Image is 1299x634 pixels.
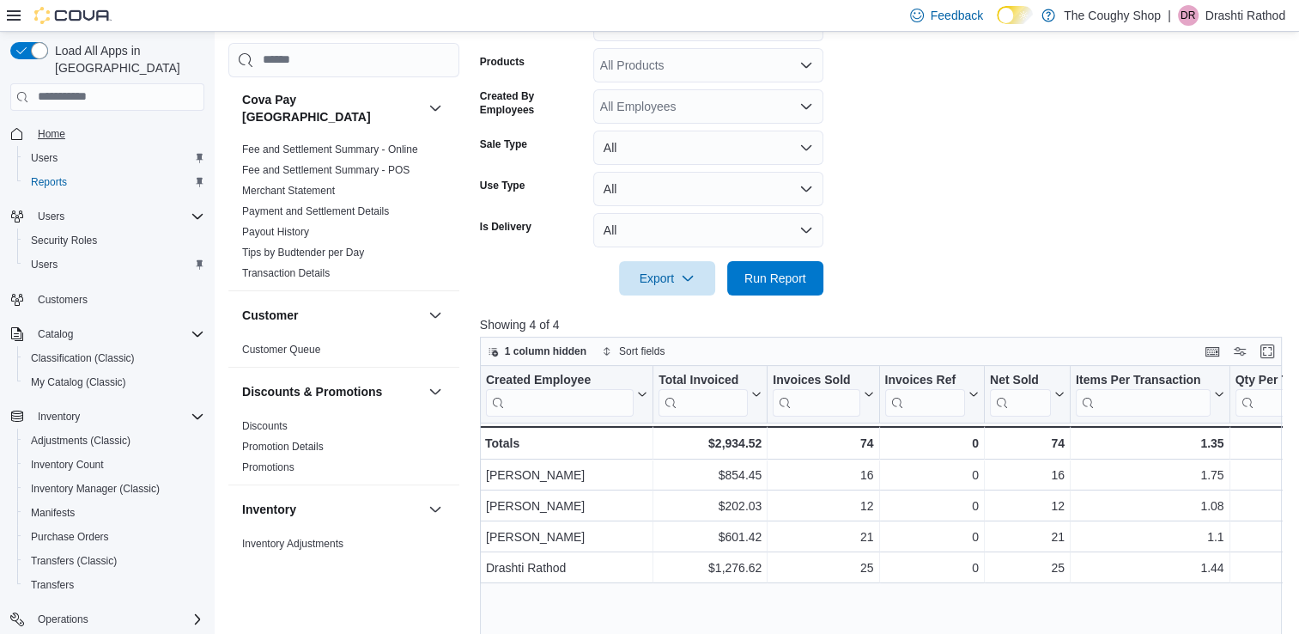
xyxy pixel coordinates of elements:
span: 1 column hidden [505,344,586,358]
button: My Catalog (Classic) [17,370,211,394]
button: Keyboard shortcuts [1202,341,1223,362]
span: Classification (Classic) [24,348,204,369]
span: Feedback [931,7,983,24]
button: Security Roles [17,229,211,253]
span: Security Roles [24,230,204,251]
span: Manifests [31,506,75,520]
div: 21 [773,527,873,547]
span: Reports [24,172,204,192]
span: Home [31,123,204,144]
span: Security Roles [31,234,97,247]
button: Discounts & Promotions [242,383,422,400]
button: Discounts & Promotions [425,381,446,402]
span: Inventory Manager (Classic) [31,482,160,496]
a: Fee and Settlement Summary - Online [242,143,418,155]
div: Net Sold [990,372,1051,416]
div: 0 [884,433,978,454]
div: Invoices Sold [773,372,859,388]
button: Inventory [242,501,422,518]
p: | [1168,5,1171,26]
a: Users [24,148,64,168]
span: Operations [31,609,204,630]
button: Cova Pay [GEOGRAPHIC_DATA] [425,98,446,119]
button: Open list of options [799,100,813,113]
div: Drashti Rathod [1178,5,1199,26]
a: Promotion Details [242,441,324,453]
span: Run Report [744,270,806,287]
span: Inventory Adjustments [242,537,343,551]
a: Manifests [24,503,82,523]
span: Payout History [242,225,309,239]
div: Discounts & Promotions [228,416,459,485]
span: Adjustments (Classic) [31,434,131,448]
span: Merchant Statement [242,184,335,198]
a: Transfers (Classic) [24,551,124,571]
div: 21 [990,527,1065,547]
div: 0 [884,465,978,485]
div: 1.1 [1076,527,1224,547]
a: Customer Queue [242,344,320,356]
div: 25 [773,558,873,578]
img: Cova [34,7,112,24]
span: Classification (Classic) [31,351,135,365]
button: Items Per Transaction [1076,372,1224,416]
button: Enter fullscreen [1257,341,1278,362]
a: Inventory Manager (Classic) [24,479,167,499]
a: Users [24,254,64,275]
button: All [593,172,823,206]
div: 1.08 [1076,496,1224,516]
span: Manifests [24,503,204,523]
span: Users [24,254,204,275]
span: Customers [31,289,204,310]
button: Catalog [31,324,80,344]
a: Fee and Settlement Summary - POS [242,164,410,176]
div: 12 [990,496,1065,516]
div: Items Per Transaction [1076,372,1211,388]
button: Inventory [3,405,211,429]
a: Transfers [24,575,81,595]
button: Cova Pay [GEOGRAPHIC_DATA] [242,91,422,125]
div: [PERSON_NAME] [486,496,647,516]
button: Operations [3,607,211,631]
span: My Catalog (Classic) [31,375,126,389]
button: Display options [1229,341,1250,362]
span: Users [31,258,58,271]
label: Products [480,55,525,69]
span: Users [24,148,204,168]
span: Adjustments (Classic) [24,430,204,451]
button: Invoices Sold [773,372,873,416]
div: Created Employee [486,372,634,388]
a: Tips by Budtender per Day [242,247,364,259]
span: My Catalog (Classic) [24,372,204,393]
p: Drashti Rathod [1205,5,1285,26]
a: Promotions [242,461,294,473]
button: Export [619,261,715,296]
div: $2,934.52 [659,433,762,454]
button: Inventory Count [17,453,211,477]
button: Users [17,253,211,277]
a: Classification (Classic) [24,348,142,369]
button: Customer [242,307,422,324]
span: Inventory Manager (Classic) [24,479,204,499]
button: 1 column hidden [481,341,593,362]
span: Reports [31,175,67,189]
h3: Inventory [242,501,296,518]
div: 0 [884,558,978,578]
span: Customer Queue [242,343,320,357]
button: Transfers (Classic) [17,549,211,573]
span: Catalog [38,327,73,341]
div: $601.42 [659,527,762,547]
a: Transaction Details [242,267,330,279]
button: Purchase Orders [17,525,211,549]
a: My Catalog (Classic) [24,372,133,393]
span: Transaction Details [242,266,330,280]
span: Purchase Orders [31,530,109,544]
div: 0 [884,527,978,547]
div: 12 [773,496,873,516]
span: Inventory Count [24,454,204,475]
div: Created Employee [486,372,634,416]
span: Promotions [242,460,294,474]
div: Invoices Ref [884,372,964,416]
span: Inventory [38,410,80,424]
button: Customers [3,287,211,312]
